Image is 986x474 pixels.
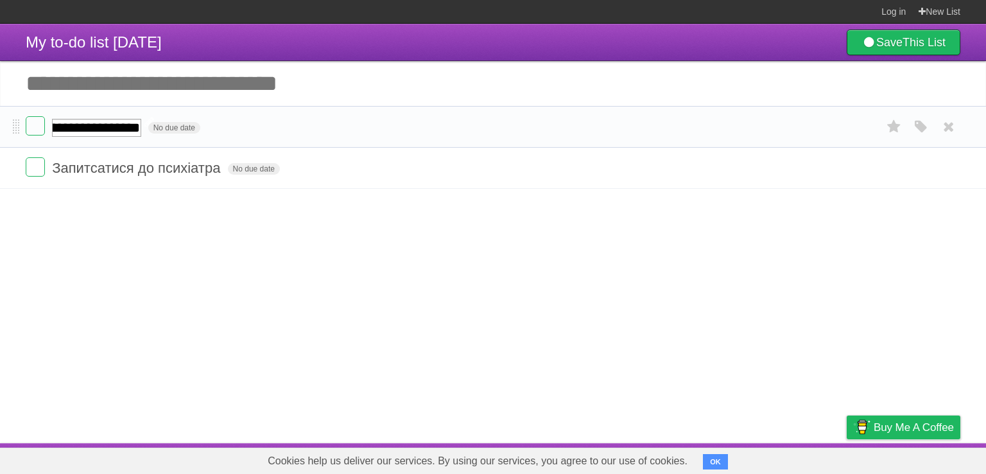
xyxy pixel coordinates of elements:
[26,157,45,177] label: Done
[255,448,700,474] span: Cookies help us deliver our services. By using our services, you agree to our use of cookies.
[26,116,45,136] label: Done
[853,416,870,438] img: Buy me a coffee
[847,416,960,439] a: Buy me a coffee
[882,116,906,137] label: Star task
[879,446,960,471] a: Suggest a feature
[718,446,770,471] a: Developers
[830,446,863,471] a: Privacy
[786,446,815,471] a: Terms
[847,30,960,55] a: SaveThis List
[148,122,200,134] span: No due date
[903,36,946,49] b: This List
[228,163,280,175] span: No due date
[676,446,703,471] a: About
[874,416,954,439] span: Buy me a coffee
[26,33,162,51] span: My to-do list [DATE]
[52,160,223,176] span: Запитсатися до психіатра
[703,454,728,470] button: OK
